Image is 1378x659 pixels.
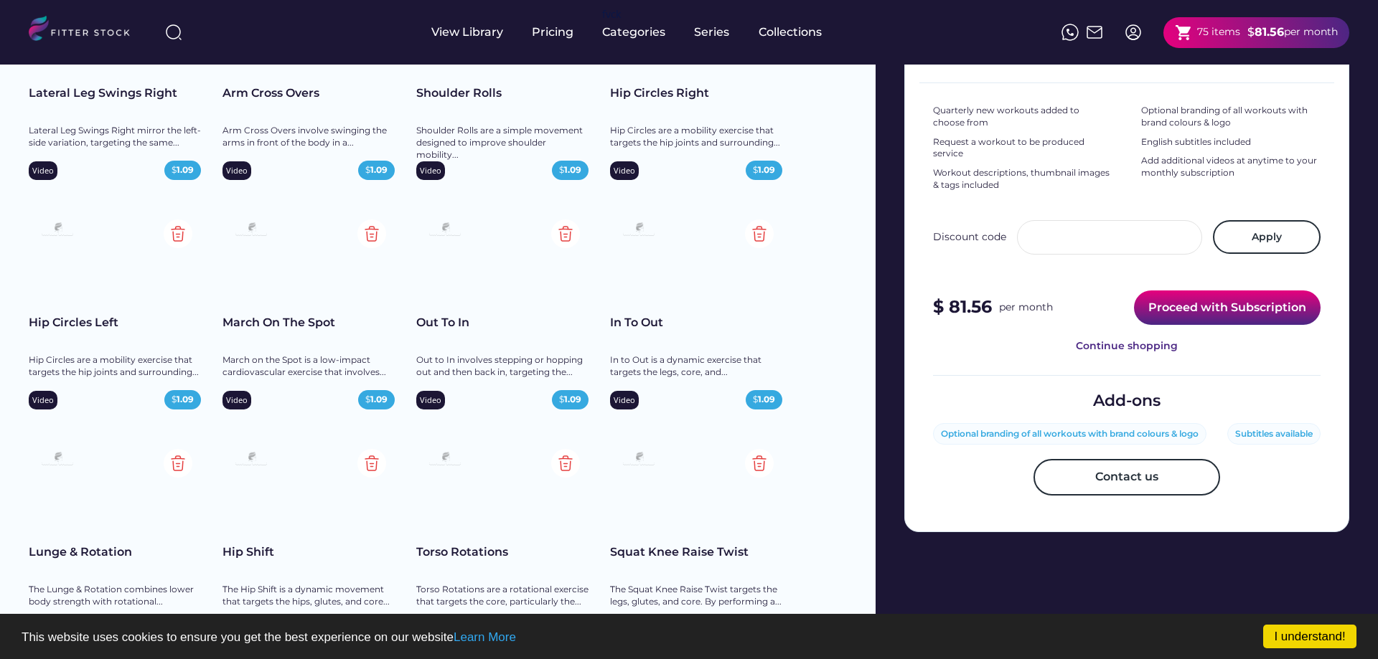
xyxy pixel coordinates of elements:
[564,394,581,404] strong: 1.09
[165,24,182,41] img: search-normal%203.svg
[357,219,386,248] img: Group%201000002354.svg
[454,630,516,644] a: Learn More
[226,165,248,176] font: Video
[1095,470,1158,483] font: Contact us
[1033,459,1220,495] button: Contact us
[610,354,764,377] font: In to Out is a dynamic exercise that targets the legs, core, and...
[745,219,774,248] img: Group%201000002354.svg
[1134,290,1321,325] button: Proceed with Subscription
[759,25,822,39] font: Collections
[753,164,775,176] div: $
[36,218,79,242] img: Frame%2079%20%281%29.svg
[416,86,502,100] font: Shoulder Rolls
[36,447,79,472] img: Frame%2079%20%281%29.svg
[1252,230,1282,243] font: Apply
[551,449,580,478] img: Group%201000002354.svg
[614,165,635,176] font: Video
[22,630,516,644] font: This website uses cookies to ensure you get the best experience on our website
[610,316,663,329] font: In To Out
[1175,24,1193,42] button: shopping_cart
[1284,25,1338,38] font: per month
[29,86,177,100] font: Lateral Leg Swings Right
[1263,625,1356,648] a: I understand!
[177,164,194,175] strong: 1.09
[416,316,469,329] font: Out To In
[602,25,665,39] font: Categories
[933,136,1087,159] font: Request a workout to be produced service
[610,545,749,559] font: Squat Knee Raise Twist
[416,354,585,377] font: Out to In involves stepping or hopping out and then back in, targeting the...
[164,219,192,248] img: Group%201000002354.svg
[1086,24,1103,41] img: Frame%2051.svg
[222,354,386,377] font: March on the Spot is a low-impact cardiovascular exercise that involves...
[29,125,201,148] font: Lateral Leg Swings Right mirror the left-side variation, targeting the same...
[222,125,389,148] font: Arm Cross Overs involve swinging the arms in front of the body in a...
[420,394,441,405] font: Video
[753,394,775,406] div: $
[610,86,709,100] font: Hip Circles Right
[1125,24,1142,41] img: profile-circle.svg
[758,164,775,175] strong: 1.09
[1141,136,1251,147] font: English subtitles included
[941,428,1199,439] font: Optional branding of all workouts with brand colours & logo
[222,316,335,329] font: March On The Spot
[1274,630,1345,643] font: I understand!
[423,218,467,242] img: Frame%2079%20%281%29.svg
[222,584,390,607] font: The Hip Shift is a dynamic movement that targets the hips, glutes, and core...
[551,219,580,248] img: Group%201000002354.svg
[1148,300,1306,314] font: Proceed with Subscription
[1093,391,1161,410] font: Add-ons
[602,7,621,21] font: fvck
[564,164,581,175] strong: 1.09
[29,16,142,45] img: LOGO.svg
[29,584,196,607] font: The Lunge & Rotation combines lower body strength with rotational...
[1213,220,1321,255] button: Apply
[999,300,1053,313] font: per month
[29,354,199,377] font: Hip Circles are a mobility exercise that targets the hip joints and surrounding...
[431,25,503,39] font: View Library
[164,449,192,478] img: Group%201000002354.svg
[226,394,248,405] font: Video
[745,449,774,478] img: Group%201000002354.svg
[32,394,54,405] font: Video
[559,394,581,406] div: $
[230,218,273,242] img: Frame%2079%20%281%29.svg
[1061,24,1079,41] img: meteor-icons_whatsapp%20%281%29.svg
[1235,428,1313,439] font: Subtitles available
[559,164,581,176] div: $
[416,125,585,160] font: Shoulder Rolls are a simple movement designed to improve shoulder mobility...
[1141,155,1319,178] font: Add additional videos at anytime to your monthly subscription
[1076,339,1178,352] font: Continue shopping
[933,167,1112,190] font: Workout descriptions, thumbnail images & tags included
[29,545,132,559] font: Lunge & Rotation
[177,394,194,404] strong: 1.09
[370,394,388,404] strong: 1.09
[610,125,780,148] font: Hip Circles are a mobility exercise that targets the hip joints and surrounding...
[617,218,660,242] img: Frame%2079%20%281%29.svg
[1247,25,1255,39] font: $
[365,394,388,406] div: $
[1141,105,1310,128] font: Optional branding of all workouts with brand colours & logo
[423,447,467,472] img: Frame%2079%20%281%29.svg
[416,545,508,559] font: Torso Rotations
[532,25,573,39] font: Pricing
[357,449,386,478] img: Group%201000002354.svg
[758,394,775,404] strong: 1.09
[617,447,660,472] img: Frame%2079%20%281%29.svg
[614,394,635,405] font: Video
[222,86,319,100] font: Arm Cross Overs
[222,545,274,559] font: Hip Shift
[172,394,194,406] div: $
[1197,25,1240,38] font: 75 items
[172,164,194,176] div: $
[610,584,782,607] font: The Squat Knee Raise Twist targets the legs, glutes, and core. By performing a...
[370,164,388,175] strong: 1.09
[933,296,992,317] strong: $ 81.56
[230,447,273,472] img: Frame%2079%20%281%29.svg
[365,164,388,176] div: $
[933,105,1082,128] font: Quarterly new workouts added to choose from
[416,584,591,607] font: Torso Rotations are a rotational exercise that targets the core, particularly the...
[420,165,441,176] font: Video
[29,316,118,329] font: Hip Circles Left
